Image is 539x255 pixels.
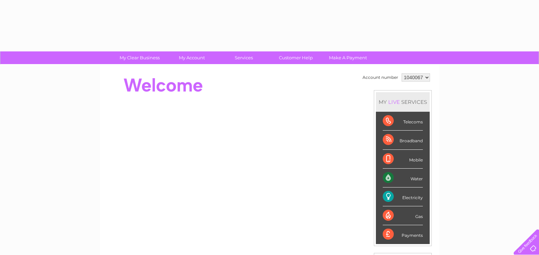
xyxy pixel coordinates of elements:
[383,131,423,149] div: Broadband
[387,99,401,105] div: LIVE
[111,51,168,64] a: My Clear Business
[216,51,272,64] a: Services
[383,206,423,225] div: Gas
[376,92,430,112] div: MY SERVICES
[383,169,423,187] div: Water
[163,51,220,64] a: My Account
[383,150,423,169] div: Mobile
[361,72,400,83] td: Account number
[268,51,324,64] a: Customer Help
[383,112,423,131] div: Telecoms
[320,51,376,64] a: Make A Payment
[383,225,423,244] div: Payments
[383,187,423,206] div: Electricity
